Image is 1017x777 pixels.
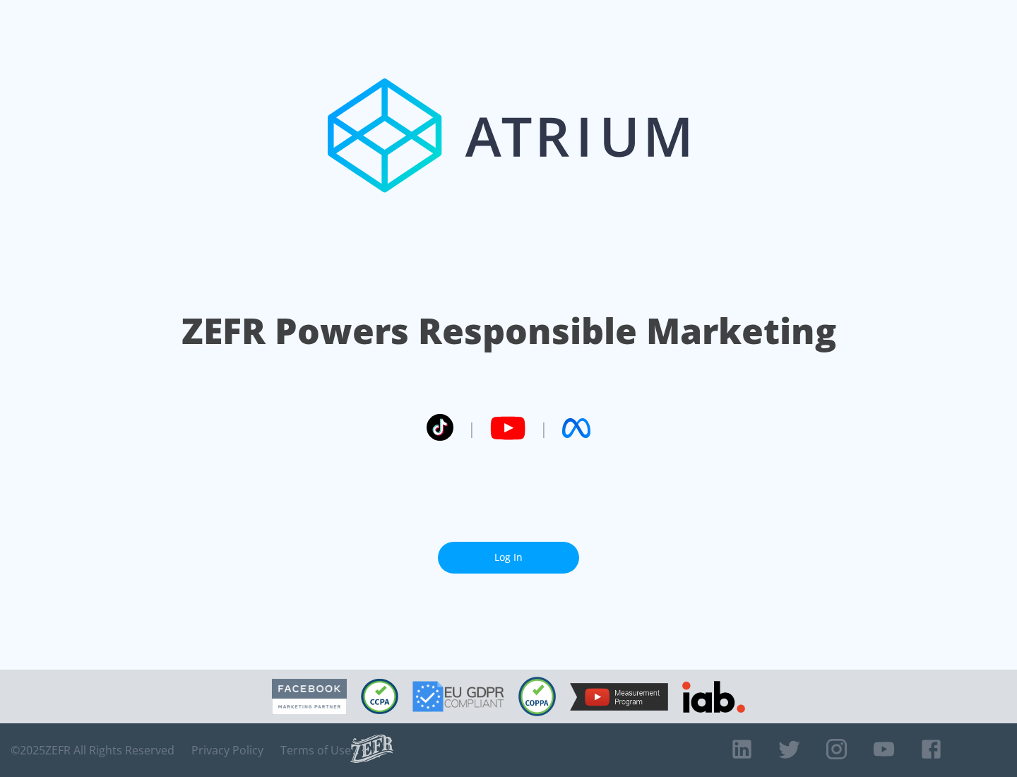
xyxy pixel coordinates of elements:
a: Log In [438,542,579,574]
span: | [540,417,548,439]
span: | [468,417,476,439]
img: GDPR Compliant [412,681,504,712]
img: IAB [682,681,745,713]
span: © 2025 ZEFR All Rights Reserved [11,743,174,757]
a: Terms of Use [280,743,351,757]
h1: ZEFR Powers Responsible Marketing [182,307,836,355]
img: CCPA Compliant [361,679,398,714]
img: YouTube Measurement Program [570,683,668,711]
img: Facebook Marketing Partner [272,679,347,715]
img: COPPA Compliant [518,677,556,716]
a: Privacy Policy [191,743,263,757]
